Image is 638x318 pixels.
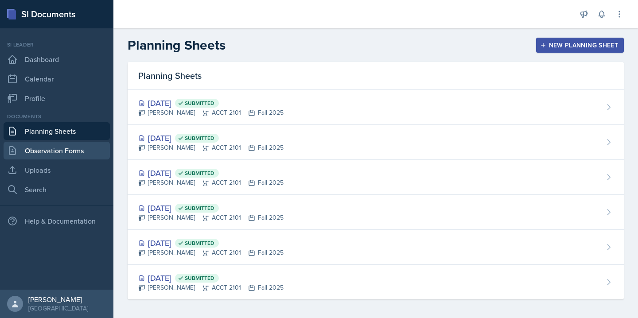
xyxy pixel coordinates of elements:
[138,132,284,144] div: [DATE]
[138,283,284,292] div: [PERSON_NAME] ACCT 2101 Fall 2025
[4,161,110,179] a: Uploads
[128,230,624,265] a: [DATE] Submitted [PERSON_NAME]ACCT 2101Fall 2025
[128,37,226,53] h2: Planning Sheets
[4,142,110,159] a: Observation Forms
[128,195,624,230] a: [DATE] Submitted [PERSON_NAME]ACCT 2101Fall 2025
[4,41,110,49] div: Si leader
[4,212,110,230] div: Help & Documentation
[138,178,284,187] div: [PERSON_NAME] ACCT 2101 Fall 2025
[128,265,624,299] a: [DATE] Submitted [PERSON_NAME]ACCT 2101Fall 2025
[4,181,110,198] a: Search
[128,160,624,195] a: [DATE] Submitted [PERSON_NAME]ACCT 2101Fall 2025
[185,275,214,282] span: Submitted
[138,143,284,152] div: [PERSON_NAME] ACCT 2101 Fall 2025
[4,89,110,107] a: Profile
[138,108,284,117] div: [PERSON_NAME] ACCT 2101 Fall 2025
[185,205,214,212] span: Submitted
[138,167,284,179] div: [DATE]
[128,62,624,90] div: Planning Sheets
[185,240,214,247] span: Submitted
[28,304,88,313] div: [GEOGRAPHIC_DATA]
[138,237,284,249] div: [DATE]
[28,295,88,304] div: [PERSON_NAME]
[4,122,110,140] a: Planning Sheets
[542,42,618,49] div: New Planning Sheet
[138,213,284,222] div: [PERSON_NAME] ACCT 2101 Fall 2025
[4,112,110,120] div: Documents
[185,135,214,142] span: Submitted
[128,125,624,160] a: [DATE] Submitted [PERSON_NAME]ACCT 2101Fall 2025
[138,202,284,214] div: [DATE]
[128,90,624,125] a: [DATE] Submitted [PERSON_NAME]ACCT 2101Fall 2025
[138,248,284,257] div: [PERSON_NAME] ACCT 2101 Fall 2025
[185,170,214,177] span: Submitted
[536,38,624,53] button: New Planning Sheet
[185,100,214,107] span: Submitted
[138,97,284,109] div: [DATE]
[4,70,110,88] a: Calendar
[138,272,284,284] div: [DATE]
[4,50,110,68] a: Dashboard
